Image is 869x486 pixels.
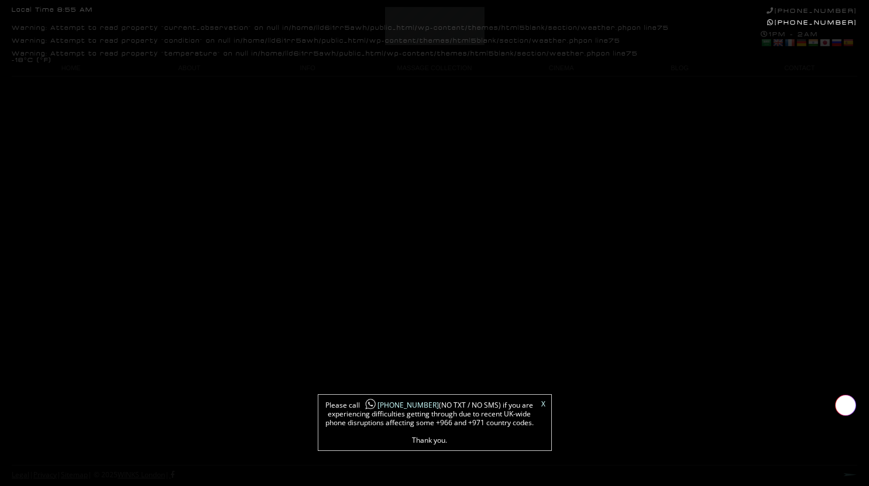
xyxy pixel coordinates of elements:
a: MASSAGE COLLECTION [367,60,502,76]
a: Privacy [33,470,57,480]
a: German [796,38,806,47]
a: X [541,401,545,408]
b: /home/lld6i1rr5awh/public_html/wp-content/themes/html5blank/section/weather.php [241,38,583,44]
img: whatsapp-icon1.png [365,398,376,411]
a: [PHONE_NUMBER] [767,19,857,26]
a: INFO [249,60,367,76]
b: /home/lld6i1rr5awh/public_html/wp-content/themes/html5blank/section/weather.php [258,51,601,57]
a: CONTACT [739,60,857,76]
a: Russian [831,38,841,47]
a: English [772,38,783,47]
b: 75 [609,38,620,44]
a: [PHONE_NUMBER] [767,7,857,15]
a: French [784,38,795,47]
div: Local Time 8:55 AM [12,7,93,13]
b: Warning [12,38,46,44]
b: /home/lld6i1rr5awh/public_html/wp-content/themes/html5blank/section/weather.php [289,25,632,32]
a: HOME [12,60,130,76]
a: Sitemap [61,470,88,480]
a: Hindi [808,38,818,47]
div: 1PM - 2AM [761,30,857,49]
div: : Attempt to read property "current_observation" on null in on line : Attempt to read property "c... [12,19,669,64]
a: Spanish [843,38,853,47]
a: Legal [12,470,29,480]
a: Arabic [761,38,771,47]
a: CINEMA [502,60,620,76]
a: Japanese [819,38,830,47]
span: Please call (NO TXT / NO SMS) if you are experiencing difficulties getting through due to recent ... [324,401,535,444]
div: | | | © 2025 | [12,466,174,484]
a: [PHONE_NUMBER] [360,400,439,410]
a: Next [843,473,857,477]
b: Warning [12,51,46,57]
a: BLOG [620,60,739,76]
b: 75 [657,25,669,32]
a: WINKS London [118,470,165,480]
b: 75 [626,51,638,57]
a: ABOUT [130,60,248,76]
b: Warning [12,25,46,32]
